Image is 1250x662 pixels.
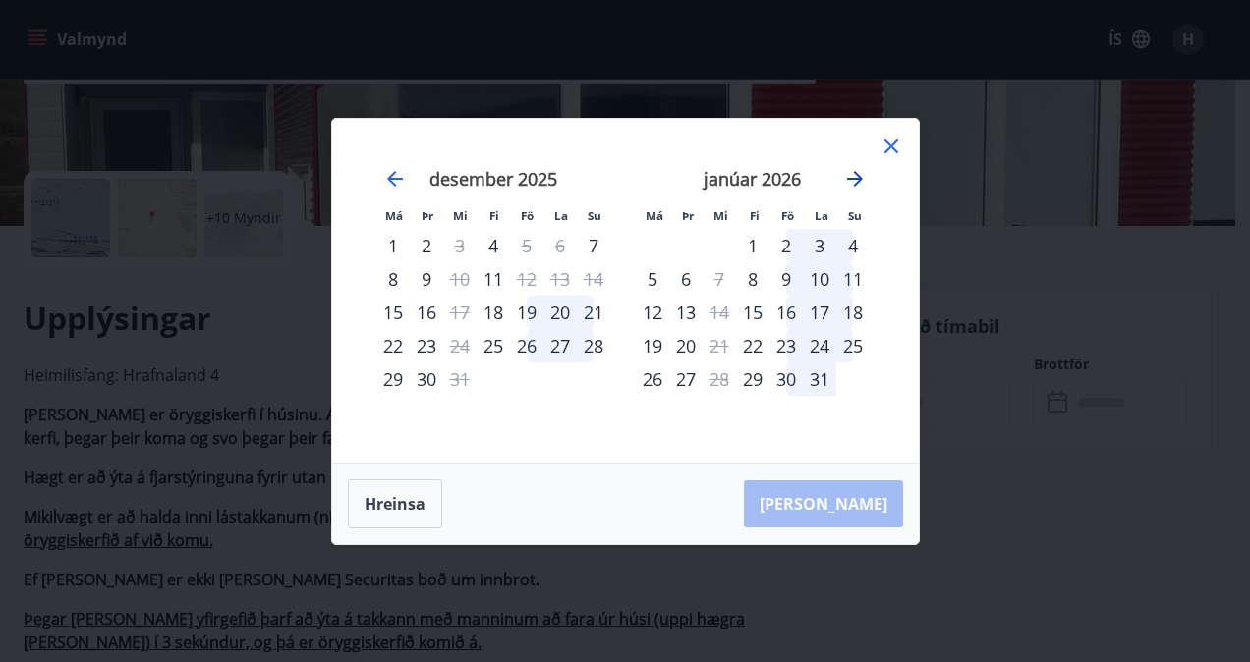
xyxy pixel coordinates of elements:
[477,329,510,362] td: Choose fimmtudagur, 25. desember 2025 as your check-in date. It’s available.
[376,329,410,362] td: Choose mánudagur, 22. desember 2025 as your check-in date. It’s available.
[736,329,769,362] div: Aðeins innritun í boði
[443,362,477,396] td: Not available. miðvikudagur, 31. desember 2025
[543,229,577,262] td: Not available. laugardagur, 6. desember 2025
[376,262,410,296] div: 8
[443,229,477,262] div: Aðeins útritun í boði
[443,329,477,362] div: Aðeins útritun í boði
[376,229,410,262] td: Choose mánudagur, 1. desember 2025 as your check-in date. It’s available.
[669,296,703,329] td: Choose þriðjudagur, 13. janúar 2026 as your check-in date. It’s available.
[769,296,803,329] td: Choose föstudagur, 16. janúar 2026 as your check-in date. It’s available.
[410,362,443,396] div: 30
[510,262,543,296] td: Not available. föstudagur, 12. desember 2025
[703,362,736,396] div: Aðeins útritun í boði
[410,362,443,396] td: Choose þriðjudagur, 30. desember 2025 as your check-in date. It’s available.
[385,208,403,223] small: Má
[453,208,468,223] small: Mi
[803,296,836,329] td: Choose laugardagur, 17. janúar 2026 as your check-in date. It’s available.
[736,229,769,262] div: Aðeins innritun í boði
[410,229,443,262] div: 2
[376,296,410,329] td: Choose mánudagur, 15. desember 2025 as your check-in date. It’s available.
[750,208,760,223] small: Fi
[477,229,510,262] div: Aðeins innritun í boði
[410,296,443,329] div: 16
[669,262,703,296] div: 6
[510,329,543,362] td: Choose föstudagur, 26. desember 2025 as your check-in date. It’s available.
[376,262,410,296] td: Choose mánudagur, 8. desember 2025 as your check-in date. It’s available.
[736,262,769,296] div: Aðeins innritun í boði
[703,296,736,329] div: Aðeins útritun í boði
[803,262,836,296] div: 10
[769,329,803,362] td: Choose föstudagur, 23. janúar 2026 as your check-in date. It’s available.
[383,167,407,191] div: Move backward to switch to the previous month.
[636,296,669,329] td: Choose mánudagur, 12. janúar 2026 as your check-in date. It’s available.
[669,329,703,362] td: Choose þriðjudagur, 20. janúar 2026 as your check-in date. It’s available.
[682,208,694,223] small: Þr
[843,167,867,191] div: Move forward to switch to the next month.
[669,262,703,296] td: Choose þriðjudagur, 6. janúar 2026 as your check-in date. It’s available.
[543,329,577,362] div: 27
[543,262,577,296] td: Not available. laugardagur, 13. desember 2025
[669,329,703,362] div: 20
[577,262,610,296] td: Not available. sunnudagur, 14. desember 2025
[736,296,769,329] div: Aðeins innritun í boði
[803,262,836,296] td: Choose laugardagur, 10. janúar 2026 as your check-in date. It’s available.
[713,208,728,223] small: Mi
[636,262,669,296] div: 5
[636,362,669,396] td: Choose mánudagur, 26. janúar 2026 as your check-in date. It’s available.
[703,329,736,362] div: Aðeins útritun í boði
[554,208,568,223] small: La
[410,262,443,296] div: 9
[443,229,477,262] td: Not available. miðvikudagur, 3. desember 2025
[348,479,442,528] button: Hreinsa
[577,296,610,329] div: 21
[356,142,895,439] div: Calendar
[577,229,610,262] td: Choose sunnudagur, 7. desember 2025 as your check-in date. It’s available.
[443,296,477,329] td: Not available. miðvikudagur, 17. desember 2025
[704,167,801,191] strong: janúar 2026
[636,329,669,362] div: 19
[836,262,870,296] td: Choose sunnudagur, 11. janúar 2026 as your check-in date. It’s available.
[636,296,669,329] div: 12
[489,208,499,223] small: Fi
[769,229,803,262] td: Choose föstudagur, 2. janúar 2026 as your check-in date. It’s available.
[669,362,703,396] div: 27
[803,229,836,262] td: Choose laugardagur, 3. janúar 2026 as your check-in date. It’s available.
[703,296,736,329] td: Not available. miðvikudagur, 14. janúar 2026
[543,329,577,362] td: Choose laugardagur, 27. desember 2025 as your check-in date. It’s available.
[736,262,769,296] td: Choose fimmtudagur, 8. janúar 2026 as your check-in date. It’s available.
[781,208,794,223] small: Fö
[669,362,703,396] td: Choose þriðjudagur, 27. janúar 2026 as your check-in date. It’s available.
[769,362,803,396] td: Choose föstudagur, 30. janúar 2026 as your check-in date. It’s available.
[703,329,736,362] td: Not available. miðvikudagur, 21. janúar 2026
[577,296,610,329] td: Choose sunnudagur, 21. desember 2025 as your check-in date. It’s available.
[410,329,443,362] td: Choose þriðjudagur, 23. desember 2025 as your check-in date. It’s available.
[577,229,610,262] div: Aðeins innritun í boði
[836,262,870,296] div: 11
[543,296,577,329] td: Choose laugardagur, 20. desember 2025 as your check-in date. It’s available.
[429,167,557,191] strong: desember 2025
[669,296,703,329] div: 13
[422,208,433,223] small: Þr
[443,262,477,296] td: Not available. miðvikudagur, 10. desember 2025
[769,262,803,296] div: 9
[769,296,803,329] div: 16
[510,329,543,362] div: 26
[836,296,870,329] td: Choose sunnudagur, 18. janúar 2026 as your check-in date. It’s available.
[736,362,769,396] td: Choose fimmtudagur, 29. janúar 2026 as your check-in date. It’s available.
[443,362,477,396] div: Aðeins útritun í boði
[477,262,510,296] div: Aðeins innritun í boði
[443,262,477,296] div: Aðeins útritun í boði
[376,329,410,362] div: 22
[836,329,870,362] td: Choose sunnudagur, 25. janúar 2026 as your check-in date. It’s available.
[803,329,836,362] div: 24
[736,296,769,329] td: Choose fimmtudagur, 15. janúar 2026 as your check-in date. It’s available.
[376,362,410,396] div: 29
[410,262,443,296] td: Choose þriðjudagur, 9. desember 2025 as your check-in date. It’s available.
[577,329,610,362] td: Choose sunnudagur, 28. desember 2025 as your check-in date. It’s available.
[636,262,669,296] td: Choose mánudagur, 5. janúar 2026 as your check-in date. It’s available.
[815,208,828,223] small: La
[443,296,477,329] div: Aðeins útritun í boði
[510,229,543,262] td: Not available. föstudagur, 5. desember 2025
[376,296,410,329] div: Aðeins innritun í boði
[443,329,477,362] td: Not available. miðvikudagur, 24. desember 2025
